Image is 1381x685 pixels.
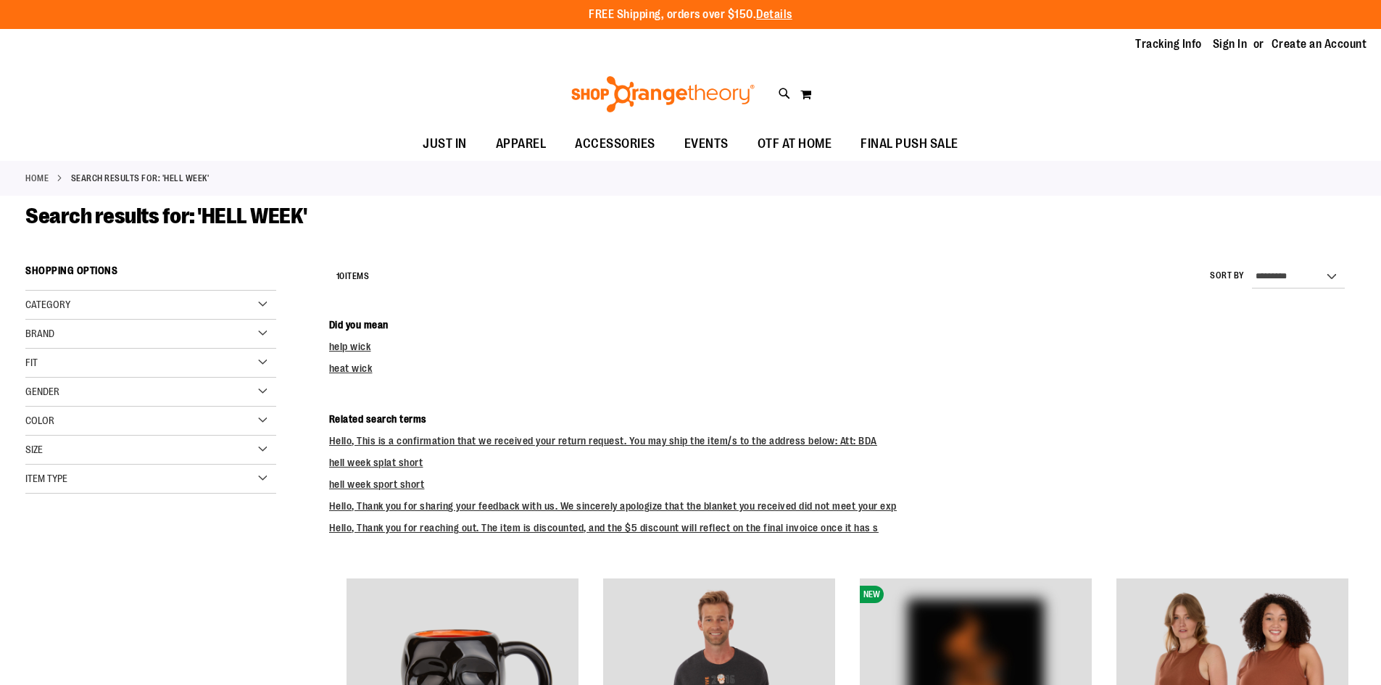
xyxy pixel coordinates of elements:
[25,299,70,310] span: Category
[684,128,729,160] span: EVENTS
[25,258,276,291] strong: Shopping Options
[329,478,425,490] a: hell week sport short
[25,204,307,228] span: Search results for: 'HELL WEEK'
[860,128,958,160] span: FINAL PUSH SALE
[329,522,879,534] a: Hello, Thank you for reaching out. The item is discounted, and the $5 discount will reflect on th...
[496,128,547,160] span: APPAREL
[1213,36,1248,52] a: Sign In
[743,128,847,161] a: OTF AT HOME
[336,271,345,281] span: 10
[758,128,832,160] span: OTF AT HOME
[25,328,54,339] span: Brand
[329,500,897,512] a: Hello, Thank you for sharing your feedback with us. We sincerely apologize that the blanket you r...
[25,386,59,397] span: Gender
[329,362,373,374] a: heat wick
[846,128,973,161] a: FINAL PUSH SALE
[1135,36,1202,52] a: Tracking Info
[25,357,38,368] span: Fit
[560,128,670,161] a: ACCESSORIES
[336,265,370,288] h2: Items
[25,473,67,484] span: Item Type
[71,172,210,185] strong: Search results for: 'HELL WEEK'
[670,128,743,161] a: EVENTS
[589,7,792,23] p: FREE Shipping, orders over $150.
[575,128,655,160] span: ACCESSORIES
[481,128,561,161] a: APPAREL
[569,76,757,112] img: Shop Orangetheory
[25,172,49,185] a: Home
[25,444,43,455] span: Size
[423,128,467,160] span: JUST IN
[329,317,1356,332] dt: Did you mean
[25,415,54,426] span: Color
[329,341,371,352] a: help wick
[860,586,884,603] span: NEW
[408,128,481,161] a: JUST IN
[329,435,877,447] a: Hello, This is a confirmation that we received your return request. You may ship the item/s to th...
[756,8,792,21] a: Details
[1210,270,1245,282] label: Sort By
[329,457,423,468] a: hell week splat short
[1272,36,1367,52] a: Create an Account
[329,412,1356,426] dt: Related search terms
